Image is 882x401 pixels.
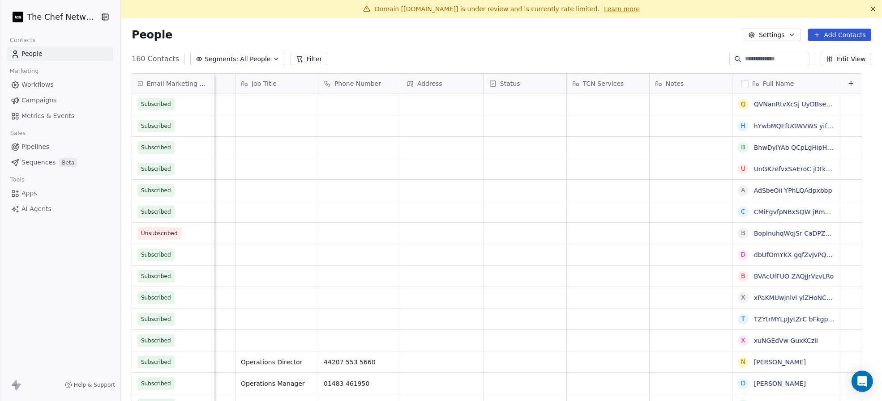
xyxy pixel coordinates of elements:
[741,121,746,131] div: h
[11,9,95,25] button: The Chef Network
[754,337,818,344] a: xuNGEdVw GuxKCzii
[324,379,395,388] span: 01483 461950
[235,74,318,93] div: Job Title
[141,122,171,131] span: Subscribed
[141,100,171,109] span: Subscribed
[21,96,56,105] span: Campaigns
[74,381,115,388] span: Help & Support
[7,139,113,154] a: Pipelines
[6,34,39,47] span: Contacts
[7,46,113,61] a: People
[754,294,845,301] a: xPaKMUwjnlvl ylZHoNCPnSCf
[754,251,835,258] a: dbUfOmYKX gqfZvJvPQRU
[732,74,840,93] div: Full Name
[141,229,178,238] span: Unsubscribed
[754,122,847,130] a: hYwbMQEfUGWVWS yifRdvLd
[27,11,98,23] span: The Chef Network
[132,74,214,93] div: Email Marketing Consent
[21,49,43,59] span: People
[132,54,179,64] span: 160 Contacts
[7,155,113,170] a: SequencesBeta
[741,143,745,152] div: B
[7,93,113,108] a: Campaigns
[241,358,313,367] span: Operations Director
[741,379,746,388] div: D
[741,186,745,195] div: A
[754,187,832,194] a: AdSbeOii YPhLQAdpxbbp
[7,77,113,92] a: Workflows
[7,186,113,201] a: Apps
[754,230,867,237] a: BopInuhqWqjSr CaDPZWCOtUzkChq
[741,271,745,281] div: B
[141,165,171,173] span: Subscribed
[291,53,328,65] button: Filter
[241,379,313,388] span: Operations Manager
[808,29,871,41] button: Add Contacts
[21,189,37,198] span: Apps
[141,272,171,281] span: Subscribed
[741,357,745,367] div: N
[21,158,56,167] span: Sequences
[754,165,839,173] a: UnGKzefvxSAEroC jDtkdIcF
[821,53,871,65] button: Edit View
[21,111,74,121] span: Metrics & Events
[318,74,401,93] div: Phone Number
[21,142,49,152] span: Pipelines
[741,164,745,173] div: U
[59,158,77,167] span: Beta
[484,74,566,93] div: Status
[583,79,624,88] span: TCN Services
[141,250,171,259] span: Subscribed
[754,101,862,108] a: QVNanRtvXcSj UyDBseYXGvXrsirU
[754,208,855,215] a: CMiFgvfpNBxSQW jRmxmdKBeY
[324,358,395,367] span: 44207 553 5660
[141,379,171,388] span: Subscribed
[741,100,745,109] div: Q
[500,79,520,88] span: Status
[754,273,834,280] a: BVAcUfFUO ZAQjJrVzvLRo
[852,371,873,392] div: Open Intercom Messenger
[763,79,794,88] span: Full Name
[141,315,171,324] span: Subscribed
[141,186,171,195] span: Subscribed
[7,202,113,216] a: AI Agents
[567,74,649,93] div: TCN Services
[6,173,28,186] span: Tools
[141,336,171,345] span: Subscribed
[754,359,806,366] a: [PERSON_NAME]
[6,64,43,78] span: Marketing
[141,207,171,216] span: Subscribed
[741,228,745,238] div: B
[13,12,23,22] img: 474584105_122107189682724606_8841237860839550609_n.jpg
[141,293,171,302] span: Subscribed
[754,144,848,151] a: BhwDylYAb QCpLgHipHLkBJuz
[132,28,172,42] span: People
[741,207,745,216] div: C
[6,127,30,140] span: Sales
[650,74,732,93] div: Notes
[65,381,115,388] a: Help & Support
[743,29,801,41] button: Settings
[375,5,599,13] span: Domain [[DOMAIN_NAME]] is under review and is currently rate limited.
[666,79,684,88] span: Notes
[417,79,442,88] span: Address
[754,380,806,387] a: [PERSON_NAME]
[334,79,381,88] span: Phone Number
[7,109,113,123] a: Metrics & Events
[21,204,51,214] span: AI Agents
[741,250,746,259] div: d
[240,55,270,64] span: All People
[754,316,843,323] a: TZYtrMYLpJytZrC bFkgpESex
[741,336,745,345] div: x
[21,80,54,89] span: Workflows
[401,74,484,93] div: Address
[141,143,171,152] span: Subscribed
[741,314,745,324] div: T
[741,293,745,302] div: x
[604,4,640,13] a: Learn more
[147,79,209,88] span: Email Marketing Consent
[141,358,171,367] span: Subscribed
[205,55,238,64] span: Segments:
[252,79,277,88] span: Job Title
